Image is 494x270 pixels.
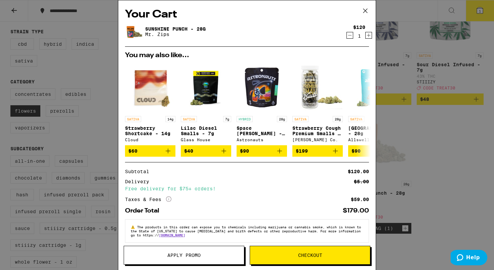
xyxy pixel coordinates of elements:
p: Mr. Zips [145,32,206,37]
span: $60 [128,148,137,154]
a: Open page for Garden Grove - 28g from Allswell [348,62,399,145]
div: $120.00 [348,169,369,174]
span: Apply Promo [167,253,201,258]
div: $5.00 [354,179,369,184]
span: The products in this order can expose you to chemicals including marijuana or cannabis smoke, whi... [131,225,361,237]
a: [DOMAIN_NAME] [159,233,185,237]
a: Open page for Strawberry Shortcake - 14g from Cloud [125,62,175,145]
div: Glass House [181,138,231,142]
span: $40 [184,148,193,154]
p: Space [PERSON_NAME] - 28g [237,125,287,136]
h2: Your Cart [125,7,369,22]
div: $179.00 [343,208,369,214]
div: Taxes & Fees [125,196,171,202]
p: Strawberry Shortcake - 14g [125,125,175,136]
div: Subtotal [125,169,154,174]
h2: You may also like... [125,52,369,59]
div: Cloud [125,138,175,142]
div: Astronauts [237,138,287,142]
iframe: Opens a widget where you can find more information [451,250,487,267]
button: Add to bag [181,145,231,157]
p: Strawberry Cough Premium Smalls - 28g [292,125,343,136]
span: ⚠️ [131,225,137,229]
p: SATIVA [348,116,364,122]
button: Checkout [250,246,370,265]
div: [PERSON_NAME] Co. [292,138,343,142]
p: SATIVA [292,116,308,122]
img: Astronauts - Space Mintz - 28g [237,62,287,113]
div: Delivery [125,179,154,184]
span: $90 [240,148,249,154]
a: Open page for Lilac Diesel Smalls - 7g from Glass House [181,62,231,145]
a: Sunshine Punch - 28g [145,26,206,32]
p: Lilac Diesel Smalls - 7g [181,125,231,136]
div: 1 [353,33,365,39]
p: HYBRID [237,116,253,122]
p: 14g [165,116,175,122]
div: $59.00 [351,197,369,202]
img: Cloud - Strawberry Shortcake - 14g [125,62,175,113]
div: $120 [353,25,365,30]
span: $199 [296,148,308,154]
p: SATIVA [181,116,197,122]
button: Add to bag [292,145,343,157]
button: Add to bag [125,145,175,157]
p: 28g [333,116,343,122]
span: Checkout [298,253,322,258]
div: Allswell [348,138,399,142]
a: Open page for Space Mintz - 28g from Astronauts [237,62,287,145]
img: Allswell - Garden Grove - 28g [348,62,399,113]
p: [GEOGRAPHIC_DATA] - 28g [348,125,399,136]
button: Add to bag [348,145,399,157]
img: Sunshine Punch - 28g [125,24,144,39]
p: 28g [277,116,287,122]
button: Add to bag [237,145,287,157]
span: $90 [352,148,361,154]
a: Open page for Strawberry Cough Premium Smalls - 28g from Claybourne Co. [292,62,343,145]
p: 7g [223,116,231,122]
div: Free delivery for $75+ orders! [125,186,369,191]
button: Increment [365,32,372,39]
button: Apply Promo [124,246,244,265]
p: SATIVA [125,116,141,122]
div: Order Total [125,208,164,214]
button: Decrement [346,32,353,39]
img: Claybourne Co. - Strawberry Cough Premium Smalls - 28g [292,62,343,113]
img: Glass House - Lilac Diesel Smalls - 7g [181,62,231,113]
